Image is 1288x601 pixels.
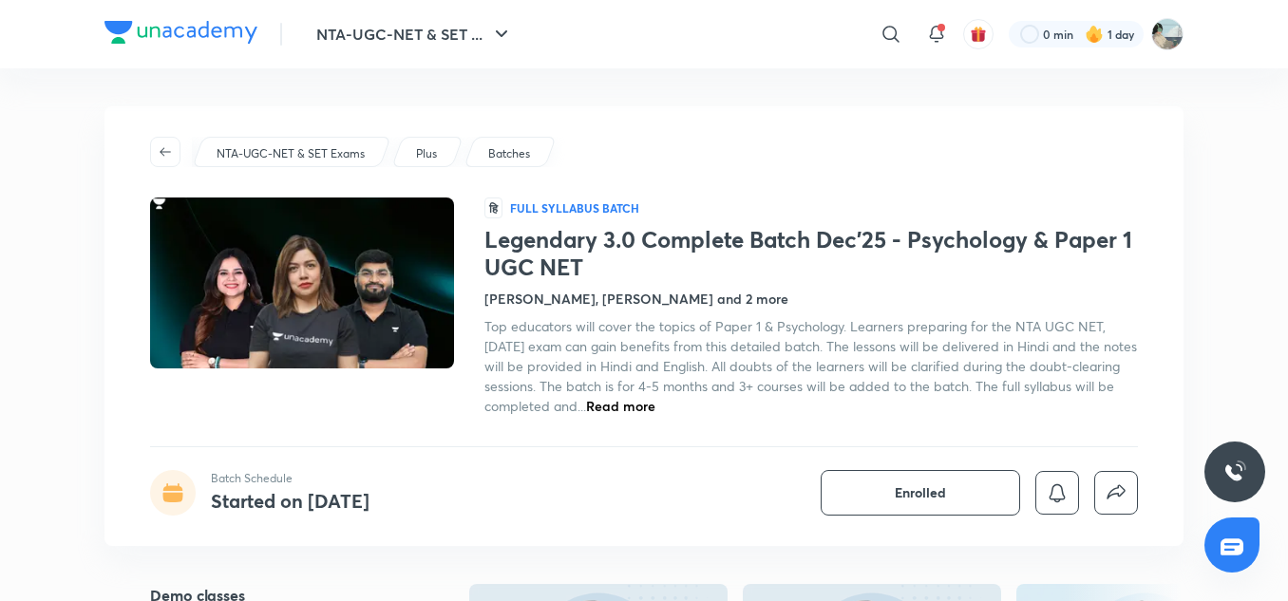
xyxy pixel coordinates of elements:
span: Top educators will cover the topics of Paper 1 & Psychology. Learners preparing for the NTA UGC N... [484,317,1137,415]
h4: Started on [DATE] [211,488,369,514]
a: Plus [413,145,441,162]
img: Thumbnail [147,196,457,370]
h1: Legendary 3.0 Complete Batch Dec'25 - Psychology & Paper 1 UGC NET [484,226,1138,281]
span: हि [484,197,502,218]
p: Plus [416,145,437,162]
span: Enrolled [895,483,946,502]
img: avatar [970,26,987,43]
span: Read more [586,397,655,415]
p: Batch Schedule [211,470,369,487]
a: NTA-UGC-NET & SET Exams [214,145,369,162]
p: Full Syllabus Batch [510,200,639,216]
p: NTA-UGC-NET & SET Exams [217,145,365,162]
h4: [PERSON_NAME], [PERSON_NAME] and 2 more [484,289,788,309]
a: Company Logo [104,21,257,48]
button: Enrolled [821,470,1020,516]
button: avatar [963,19,994,49]
button: NTA-UGC-NET & SET ... [305,15,524,53]
img: ttu [1223,460,1246,483]
a: Batches [485,145,534,162]
img: Sanskrati Shresth [1151,18,1184,50]
img: Company Logo [104,21,257,44]
img: streak [1085,25,1104,44]
p: Batches [488,145,530,162]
